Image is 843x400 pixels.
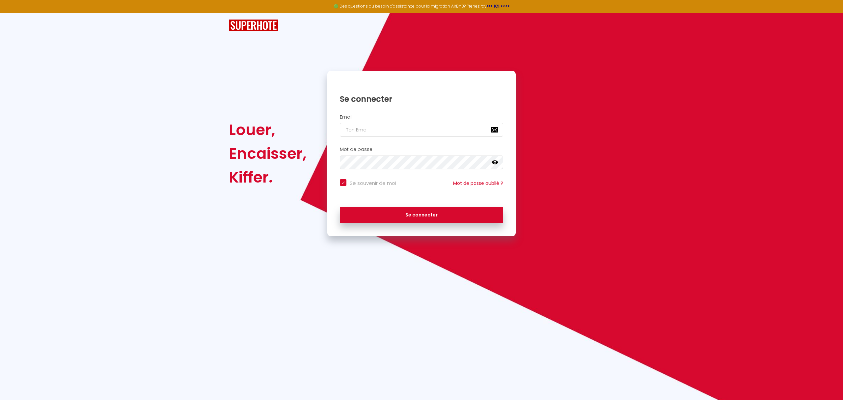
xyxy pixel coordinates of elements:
a: Mot de passe oublié ? [453,180,503,186]
div: Kiffer. [229,165,307,189]
h1: Se connecter [340,94,503,104]
h2: Email [340,114,503,120]
img: SuperHote logo [229,19,278,32]
input: Ton Email [340,123,503,137]
a: >>> ICI <<<< [487,3,510,9]
button: Se connecter [340,207,503,223]
h2: Mot de passe [340,147,503,152]
div: Encaisser, [229,142,307,165]
div: Louer, [229,118,307,142]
